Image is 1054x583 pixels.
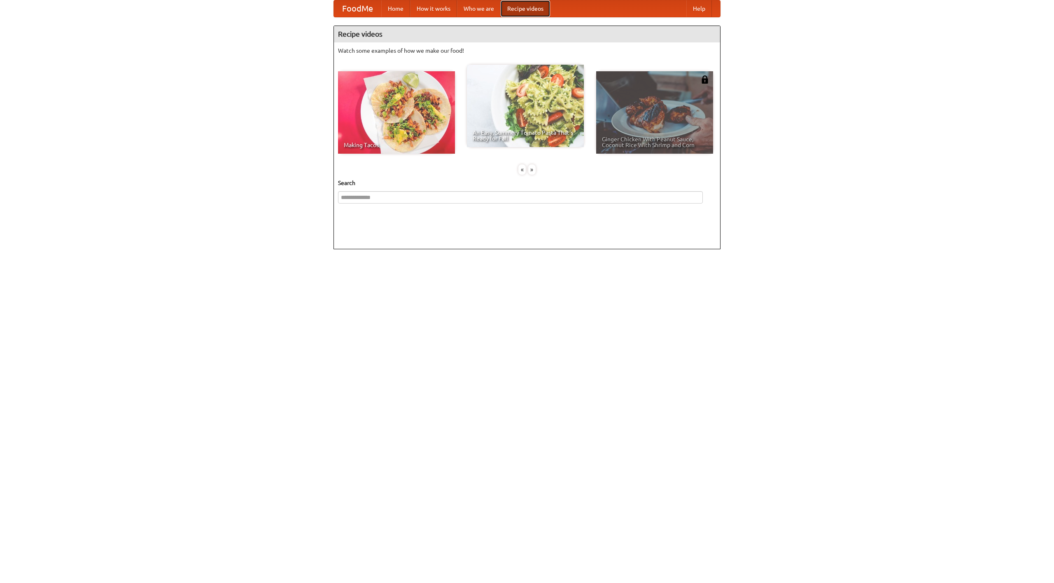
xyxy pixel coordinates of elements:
a: Who we are [457,0,501,17]
a: How it works [410,0,457,17]
a: Home [381,0,410,17]
p: Watch some examples of how we make our food! [338,47,716,55]
a: Help [686,0,712,17]
a: An Easy, Summery Tomato Pasta That's Ready for Fall [467,65,584,147]
h4: Recipe videos [334,26,720,42]
a: Making Tacos [338,71,455,154]
div: « [518,164,526,175]
img: 483408.png [701,75,709,84]
h5: Search [338,179,716,187]
a: FoodMe [334,0,381,17]
a: Recipe videos [501,0,550,17]
span: An Easy, Summery Tomato Pasta That's Ready for Fall [473,130,578,141]
div: » [528,164,536,175]
span: Making Tacos [344,142,449,148]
